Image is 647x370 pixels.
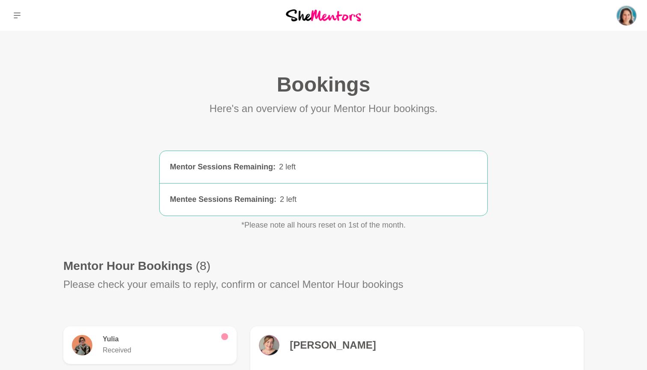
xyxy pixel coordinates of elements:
div: Mentee Sessions Remaining : [170,194,276,205]
div: 2 left [279,161,477,173]
p: *Please note all hours reset on 1st of the month. [118,219,529,231]
p: Received [103,345,214,355]
div: Mentor Sessions Remaining : [170,161,276,173]
h1: Mentor Hour Bookings [63,258,211,273]
img: She Mentors Logo [286,9,361,21]
h6: Yulia [103,335,214,343]
div: 2 left [280,194,477,205]
p: Here's an overview of your Mentor Hour bookings. [210,101,438,116]
img: Lily Rudolph [616,5,637,26]
h4: [PERSON_NAME] [290,339,376,352]
p: Please check your emails to reply, confirm or cancel Mentor Hour bookings [63,277,404,292]
h1: Bookings [277,72,371,98]
span: (8) [196,259,211,272]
